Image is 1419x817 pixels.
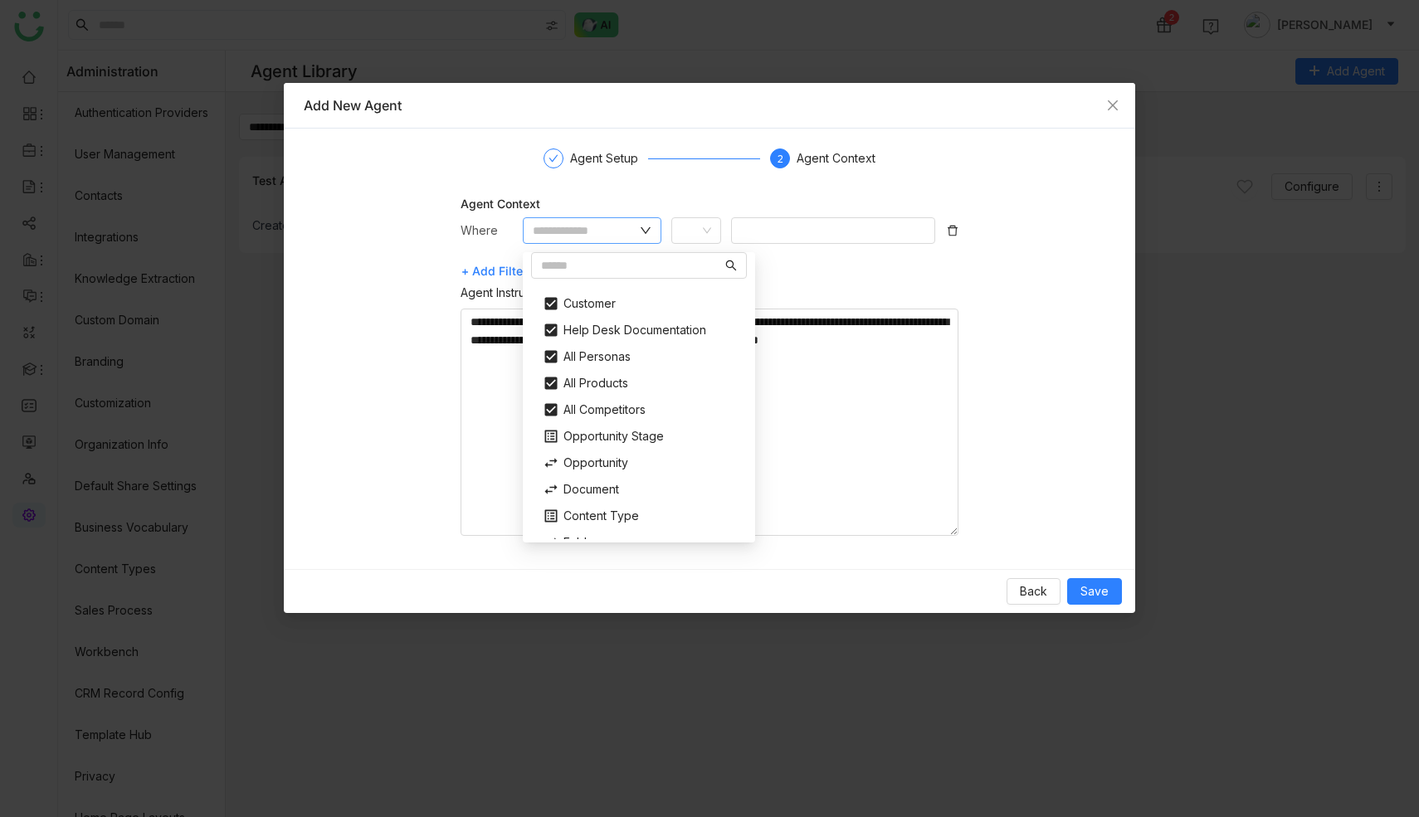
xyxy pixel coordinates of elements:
[797,148,875,168] div: Agent Context
[533,529,745,556] div: Folder
[533,396,745,423] div: All Competitors
[461,195,958,212] div: Agent Context
[570,148,648,168] div: Agent Setup
[526,450,752,476] nz-tree-node-title: Opportunity
[1007,578,1061,605] button: Back
[526,290,752,317] nz-tree-node-title: Customer
[304,96,1115,114] div: Add New Agent
[778,153,783,165] span: 2
[526,396,752,423] nz-tree-node-title: All Competitors
[461,284,570,302] label: Agent Instruction
[533,370,745,396] div: All Products
[526,503,752,529] nz-tree-node-title: Content Type
[526,317,752,343] nz-tree-node-title: Help Desk Documentation
[526,476,752,503] nz-tree-node-title: Document
[1090,83,1135,128] button: Close
[533,423,745,450] div: Opportunity Stage
[526,423,752,450] nz-tree-node-title: Opportunity Stage
[526,529,752,556] nz-tree-node-title: Folder
[533,476,745,503] div: Document
[533,450,745,476] div: Opportunity
[533,503,745,529] div: Content Type
[1020,582,1047,601] span: Back
[526,370,752,396] nz-tree-node-title: All Products
[461,223,498,237] span: Where
[533,317,745,343] div: Help Desk Documentation
[526,343,752,370] nz-tree-node-title: All Personas
[1080,582,1109,601] span: Save
[1067,578,1122,605] button: Save
[533,343,745,370] div: All Personas
[461,258,527,284] span: + Add Filter
[533,290,745,317] div: Customer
